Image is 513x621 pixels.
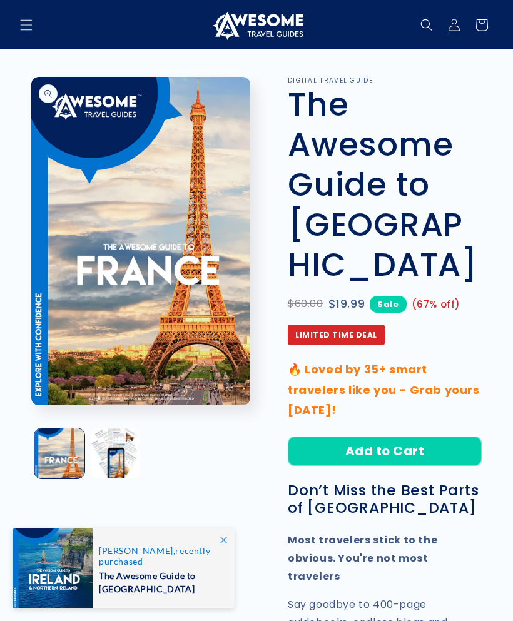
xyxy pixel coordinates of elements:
button: Add to Cart [288,437,482,466]
span: $19.99 [328,294,365,314]
button: Load image 2 in gallery view [91,428,141,478]
summary: Menu [13,11,40,39]
h1: The Awesome Guide to [GEOGRAPHIC_DATA] [288,84,482,285]
button: Load image 1 in gallery view [34,428,84,478]
span: $60.00 [288,295,323,313]
span: Limited Time Deal [288,325,385,346]
p: 🔥 Loved by 35+ smart travelers like you - Grab yours [DATE]! [288,360,482,420]
img: Awesome Travel Guides [210,10,303,40]
h3: Don’t Miss the Best Parts of [GEOGRAPHIC_DATA] [288,482,482,518]
span: The Awesome Guide to [GEOGRAPHIC_DATA] [99,567,221,595]
strong: Most travelers stick to the obvious. You're not most travelers [288,533,437,583]
span: recently purchased [99,545,221,567]
a: Awesome Travel Guides [205,5,308,44]
span: Sale [370,296,406,313]
summary: Search [413,11,440,39]
media-gallery: Gallery Viewer [31,77,256,482]
span: (67% off) [412,296,460,313]
p: DIGITAL TRAVEL GUIDE [288,77,482,84]
span: [PERSON_NAME], [99,545,175,556]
